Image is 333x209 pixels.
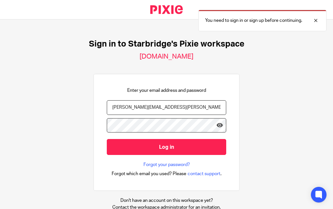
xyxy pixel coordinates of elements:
[127,87,206,94] p: Enter your email address and password
[112,170,222,177] div: .
[205,17,302,24] p: You need to sign in or sign up before continuing.
[89,39,244,49] h1: Sign in to Starbridge's Pixie workspace
[140,52,193,61] h2: [DOMAIN_NAME]
[143,161,190,168] a: Forgot your password?
[188,171,220,177] span: contact support
[107,139,226,155] input: Log in
[107,100,226,115] input: name@example.com
[112,171,186,177] span: Forgot which email you used? Please
[112,197,221,204] p: Don't have an account on this workspace yet?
